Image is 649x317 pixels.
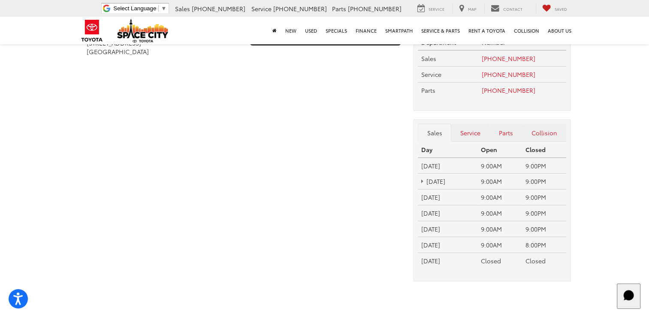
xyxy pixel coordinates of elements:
[503,6,522,12] span: Contact
[522,253,566,268] td: Closed
[418,124,451,142] a: Sales
[418,189,477,205] td: [DATE]
[482,70,535,79] a: [PHONE_NUMBER]
[417,17,464,44] a: Service & Parts
[421,54,436,63] span: Sales
[76,17,108,45] img: Toyota
[351,17,381,44] a: Finance
[522,158,566,174] td: 9:00PM
[510,17,543,44] a: Collision
[113,5,166,12] a: Select Language​
[525,145,545,154] strong: Closed
[332,4,346,13] span: Parts
[175,4,190,13] span: Sales
[477,189,522,205] td: 9:00AM
[268,17,281,44] a: Home
[482,54,535,63] a: [PHONE_NUMBER]
[273,4,327,13] span: [PHONE_NUMBER]
[522,174,566,189] td: 9:00PM
[468,6,476,12] span: Map
[418,174,477,189] td: [DATE]
[453,4,483,13] a: Map
[522,124,567,142] a: Collision
[158,5,159,12] span: ​
[421,70,441,79] span: Service
[429,6,444,12] span: Service
[555,6,567,12] span: Saved
[301,17,321,44] a: Used
[477,174,522,189] td: 9:00AM
[281,17,301,44] a: New
[522,189,566,205] td: 9:00PM
[348,4,401,13] span: [PHONE_NUMBER]
[421,86,435,94] span: Parts
[477,221,522,237] td: 9:00AM
[522,237,566,253] td: 8:00PM
[482,86,535,94] a: [PHONE_NUMBER]
[418,221,477,237] td: [DATE]
[536,4,574,13] a: My Saved Vehicles
[381,17,417,44] a: SmartPath
[251,4,272,13] span: Service
[113,5,156,12] span: Select Language
[161,5,166,12] span: ▼
[418,205,477,221] td: [DATE]
[451,124,490,142] a: Service
[543,17,576,44] a: About Us
[87,71,401,294] iframe: Google Map
[490,124,522,142] a: Parts
[421,145,432,154] strong: Day
[321,17,351,44] a: Specials
[477,253,522,268] td: Closed
[117,19,169,43] img: Space City Toyota
[477,237,522,253] td: 9:00AM
[411,4,451,13] a: Service
[481,145,497,154] strong: Open
[484,4,529,13] a: Contact
[522,221,566,237] td: 9:00PM
[418,237,477,253] td: [DATE]
[464,17,510,44] a: Rent a Toyota
[418,253,477,268] td: [DATE]
[477,205,522,221] td: 9:00AM
[87,47,149,56] span: [GEOGRAPHIC_DATA]
[418,158,477,174] td: [DATE]
[522,205,566,221] td: 9:00PM
[477,158,522,174] td: 9:00AM
[192,4,245,13] span: [PHONE_NUMBER]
